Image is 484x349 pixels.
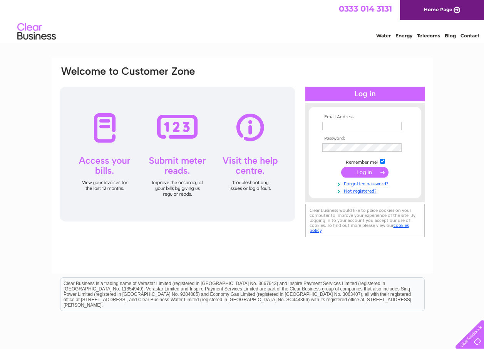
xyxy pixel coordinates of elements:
[445,33,456,39] a: Blog
[341,167,389,178] input: Submit
[322,187,410,194] a: Not registered?
[310,223,409,233] a: cookies policy
[320,114,410,120] th: Email Address:
[461,33,479,39] a: Contact
[320,136,410,141] th: Password:
[376,33,391,39] a: Water
[320,158,410,165] td: Remember me?
[339,4,392,13] a: 0333 014 3131
[305,204,425,237] div: Clear Business would like to place cookies on your computer to improve your experience of the sit...
[395,33,412,39] a: Energy
[322,180,410,187] a: Forgotten password?
[17,20,56,44] img: logo.png
[417,33,440,39] a: Telecoms
[60,4,424,37] div: Clear Business is a trading name of Verastar Limited (registered in [GEOGRAPHIC_DATA] No. 3667643...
